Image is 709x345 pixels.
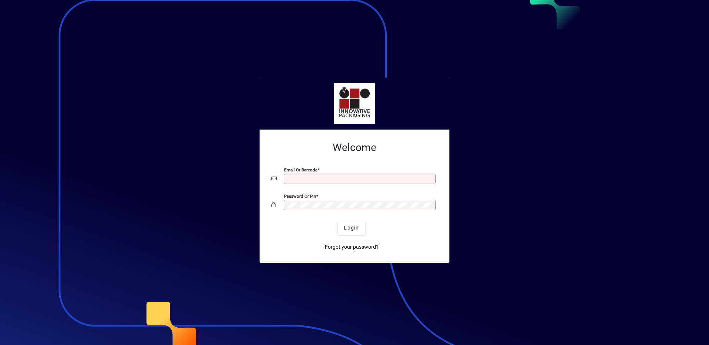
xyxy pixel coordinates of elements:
span: Login [344,224,359,232]
span: Forgot your password? [325,243,379,251]
mat-label: Password or Pin [284,193,316,198]
button: Login [338,221,365,235]
mat-label: Email or Barcode [284,167,317,172]
a: Forgot your password? [322,241,382,254]
h2: Welcome [271,141,438,154]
